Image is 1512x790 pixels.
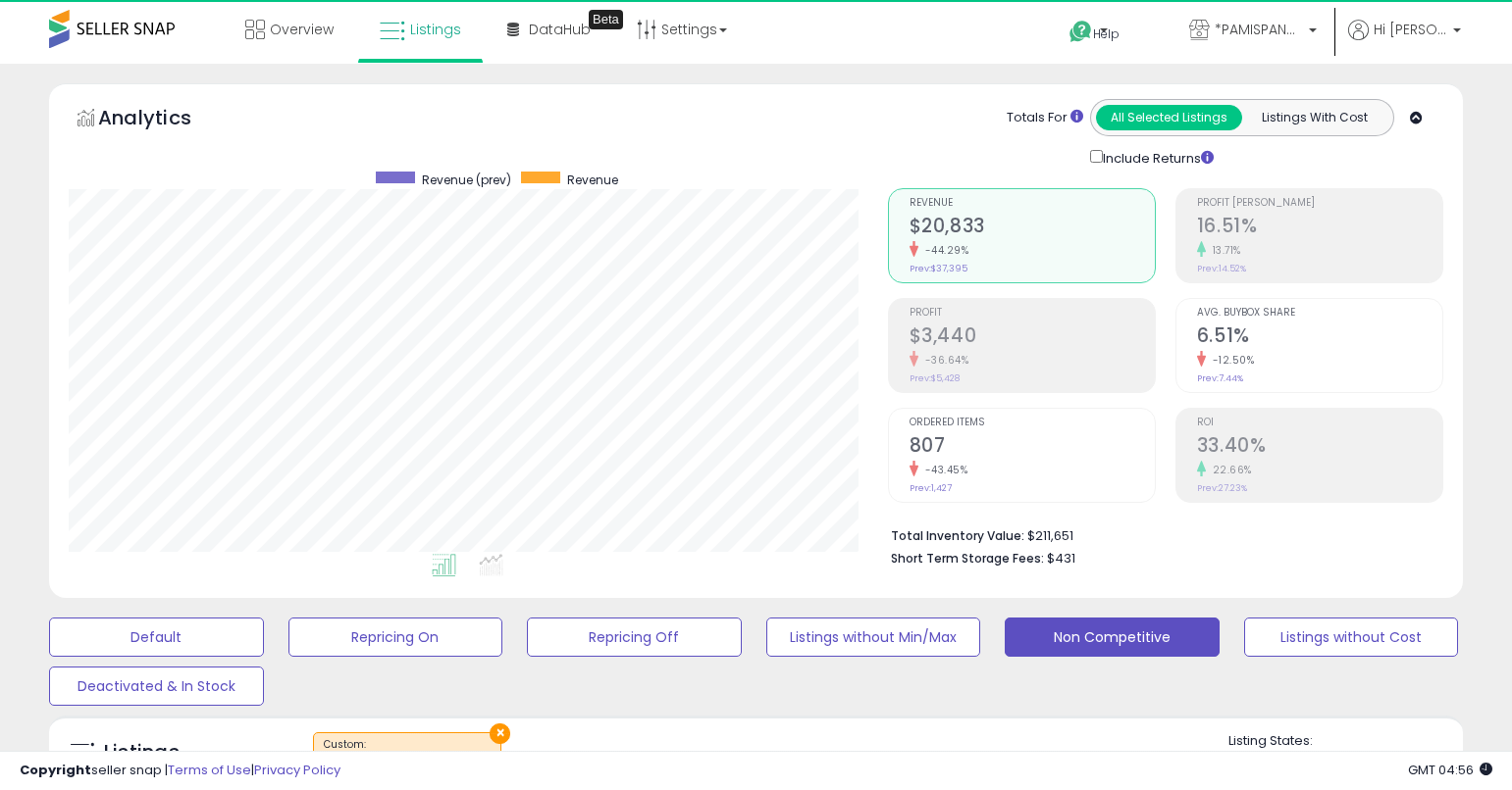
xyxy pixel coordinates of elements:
[891,550,1044,567] b: Short Term Storage Fees:
[766,617,981,657] button: Listings without Min/Max
[910,372,960,384] small: Prev: $5,428
[1206,243,1241,258] small: 13.71%
[918,243,969,258] small: -44.29%
[1005,617,1220,657] button: Non Competitive
[98,104,230,136] h5: Analytics
[1197,324,1442,351] h2: 6.51%
[168,761,251,779] a: Terms of Use
[910,198,1155,209] span: Revenue
[49,667,264,706] button: Deactivated & In Stock
[918,353,969,368] small: -36.64%
[1244,617,1459,657] button: Listings without Cost
[527,617,742,657] button: Repricing Off
[891,527,1024,544] b: Total Inventory Value:
[1374,20,1447,39] span: Hi [PERSON_NAME]
[1348,20,1461,64] a: Hi [PERSON_NAME]
[1069,20,1093,44] i: Get Help
[49,617,264,657] button: Default
[1197,263,1246,274] small: Prev: 14.52%
[1197,198,1442,209] span: Profit [PERSON_NAME]
[270,20,334,39] span: Overview
[410,20,461,39] span: Listings
[589,10,623,29] div: Tooltip anchor
[1075,146,1237,169] div: Include Returns
[1197,482,1247,494] small: Prev: 27.23%
[1241,105,1387,130] button: Listings With Cost
[910,418,1155,428] span: Ordered Items
[1197,418,1442,428] span: ROI
[918,463,968,477] small: -43.45%
[567,172,618,188] span: Revenue
[1197,215,1442,241] h2: 16.51%
[1206,463,1252,477] small: 22.66%
[254,761,340,779] a: Privacy Policy
[1408,761,1492,779] span: 2025-09-13 04:56 GMT
[1215,20,1303,39] span: *PAMISPANAS*
[1093,25,1120,42] span: Help
[910,434,1155,461] h2: 807
[288,617,503,657] button: Repricing On
[1007,109,1083,127] div: Totals For
[529,20,591,39] span: DataHub
[20,761,91,779] strong: Copyright
[1197,372,1243,384] small: Prev: 7.44%
[20,762,340,780] div: seller snap | |
[1206,353,1255,368] small: -12.50%
[1197,434,1442,461] h2: 33.40%
[910,324,1155,351] h2: $3,440
[910,215,1155,241] h2: $20,833
[1096,105,1242,130] button: All Selected Listings
[1197,308,1442,319] span: Avg. Buybox Share
[422,172,511,188] span: Revenue (prev)
[1054,5,1158,64] a: Help
[910,308,1155,319] span: Profit
[490,723,510,744] button: ×
[910,263,967,274] small: Prev: $37,395
[910,482,952,494] small: Prev: 1,427
[1228,732,1463,751] p: Listing States:
[1047,549,1075,568] span: $431
[891,522,1429,546] li: $211,651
